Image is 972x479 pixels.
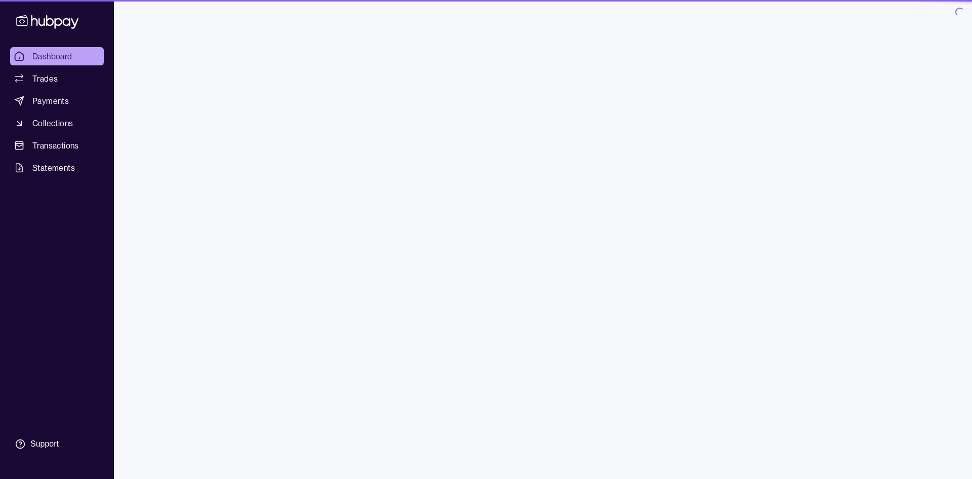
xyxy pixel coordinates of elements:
div: Support [30,438,59,450]
a: Dashboard [10,47,104,65]
span: Transactions [32,139,79,152]
span: Dashboard [32,50,72,62]
a: Support [10,433,104,455]
a: Collections [10,114,104,132]
span: Payments [32,95,69,107]
span: Collections [32,117,73,129]
a: Trades [10,69,104,88]
a: Statements [10,159,104,177]
a: Transactions [10,136,104,155]
span: Trades [32,72,58,85]
a: Payments [10,92,104,110]
span: Statements [32,162,75,174]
